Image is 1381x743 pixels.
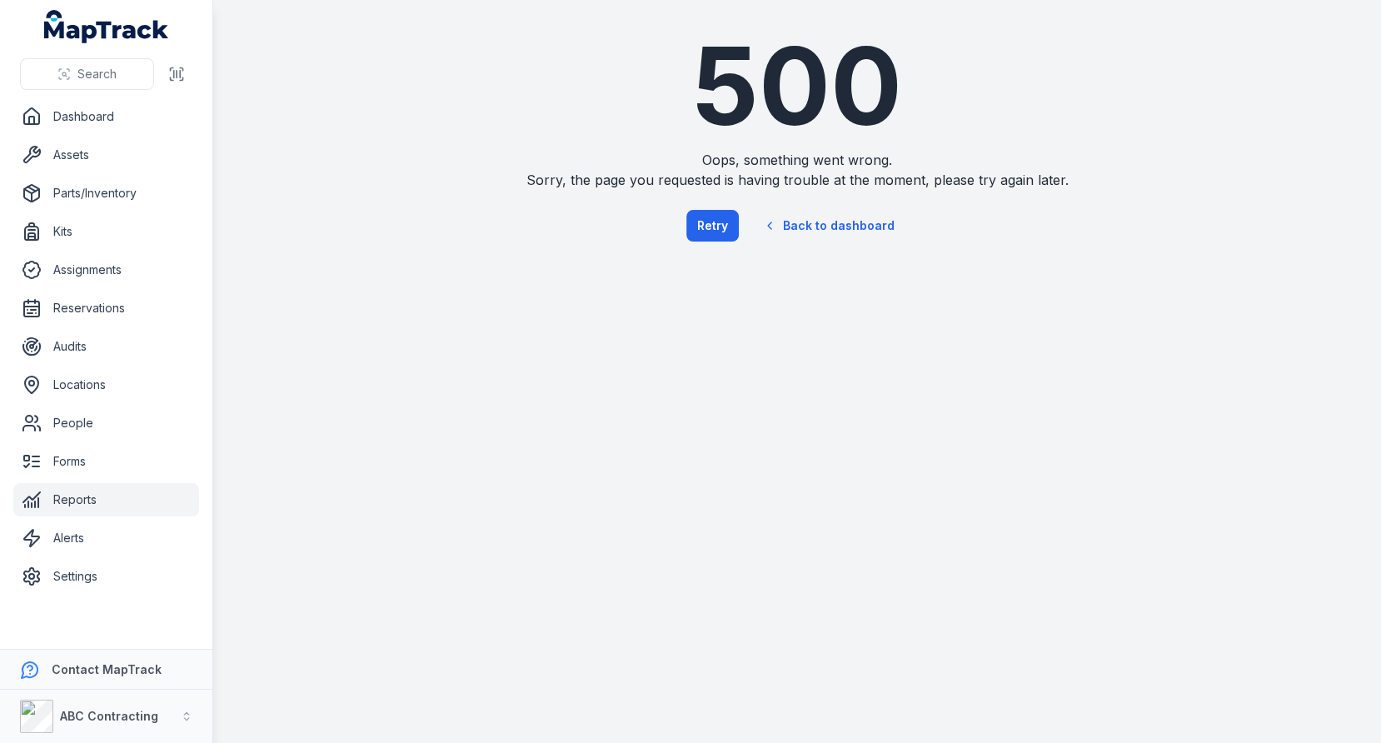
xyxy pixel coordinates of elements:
h1: 500 [491,33,1104,140]
span: Search [77,66,117,82]
a: Locations [13,368,199,401]
a: Dashboard [13,100,199,133]
a: Reports [13,483,199,516]
a: Kits [13,215,199,248]
span: Oops, something went wrong. [491,150,1104,170]
button: Search [20,58,154,90]
strong: ABC Contracting [60,709,158,723]
a: People [13,406,199,440]
span: Sorry, the page you requested is having trouble at the moment, please try again later. [491,170,1104,190]
button: Retry [686,210,739,242]
a: Assignments [13,253,199,287]
a: MapTrack [44,10,169,43]
a: Assets [13,138,199,172]
a: Settings [13,560,199,593]
strong: Contact MapTrack [52,662,162,676]
a: Back to dashboard [749,207,909,245]
a: Alerts [13,521,199,555]
a: Reservations [13,292,199,325]
a: Forms [13,445,199,478]
a: Parts/Inventory [13,177,199,210]
a: Audits [13,330,199,363]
